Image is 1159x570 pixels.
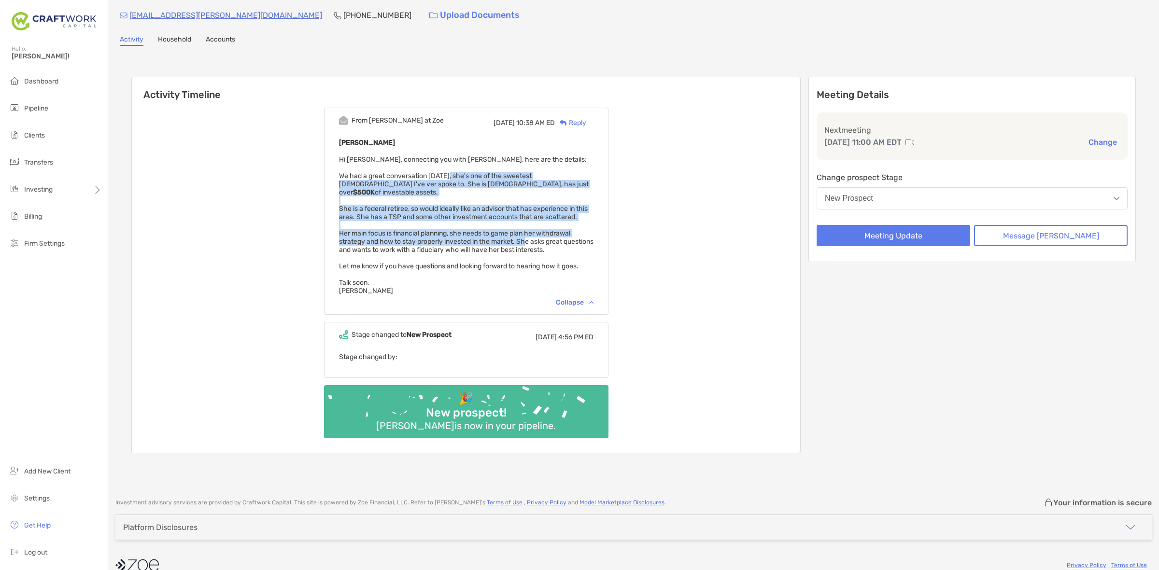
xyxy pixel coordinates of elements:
img: billing icon [9,210,20,222]
span: Transfers [24,158,53,167]
img: transfers icon [9,156,20,167]
img: Reply icon [560,120,567,126]
img: Email Icon [120,13,127,18]
a: Household [158,35,191,46]
span: Clients [24,131,45,139]
button: New Prospect [817,187,1128,209]
img: settings icon [9,492,20,503]
img: Chevron icon [589,301,594,304]
img: pipeline icon [9,102,20,113]
img: Confetti [324,385,608,430]
h6: Activity Timeline [132,77,800,100]
img: dashboard icon [9,75,20,86]
img: investing icon [9,183,20,195]
img: button icon [429,12,438,19]
img: Open dropdown arrow [1114,197,1119,200]
div: New prospect! [422,406,510,420]
b: [PERSON_NAME] [339,139,395,147]
span: Get Help [24,521,51,529]
span: 4:56 PM ED [558,333,594,341]
span: [DATE] [494,119,515,127]
p: Meeting Details [817,89,1128,101]
span: [PERSON_NAME]! [12,52,102,60]
span: 10:38 AM ED [516,119,555,127]
b: New Prospect [407,331,452,339]
a: Privacy Policy [1067,562,1106,569]
p: Investment advisory services are provided by Craftwork Capital . This site is powered by Zoe Fina... [115,499,666,506]
img: clients icon [9,129,20,140]
img: add_new_client icon [9,465,20,476]
img: Event icon [339,330,348,339]
a: Activity [120,35,143,46]
span: Pipeline [24,104,48,112]
img: logout icon [9,546,20,557]
img: Phone Icon [334,12,341,19]
div: [PERSON_NAME] is now in your pipeline. [372,420,560,431]
div: New Prospect [825,194,873,203]
img: Event icon [339,116,348,125]
img: firm-settings icon [9,237,20,249]
img: communication type [905,139,914,146]
a: Model Marketplace Disclosures [579,499,664,506]
img: get-help icon [9,519,20,530]
span: Dashboard [24,77,58,85]
button: Message [PERSON_NAME] [974,225,1128,246]
a: Terms of Use [487,499,523,506]
p: Your information is secure [1053,498,1152,507]
div: Platform Disclosures [123,523,198,532]
img: Zoe Logo [12,4,96,39]
span: Firm Settings [24,239,65,248]
span: [DATE] [536,333,557,341]
span: Log out [24,548,47,556]
a: Upload Documents [423,5,526,26]
a: Privacy Policy [527,499,566,506]
p: [PHONE_NUMBER] [343,9,411,21]
p: Stage changed by: [339,351,594,363]
span: Settings [24,494,50,502]
strong: $500K [353,188,375,196]
p: [DATE] 11:00 AM EDT [824,136,902,148]
button: Meeting Update [817,225,970,246]
div: Stage changed to [352,331,452,339]
p: [EMAIL_ADDRESS][PERSON_NAME][DOMAIN_NAME] [129,9,322,21]
a: Accounts [206,35,235,46]
button: Change [1086,137,1120,147]
p: Change prospect Stage [817,171,1128,183]
span: Add New Client [24,467,71,475]
img: icon arrow [1125,521,1136,533]
span: Hi [PERSON_NAME], connecting you with [PERSON_NAME], here are the details: We had a great convers... [339,155,594,295]
div: From [PERSON_NAME] at Zoe [352,116,444,125]
span: Billing [24,212,42,221]
p: Next meeting [824,124,1120,136]
div: Reply [555,118,586,128]
span: Investing [24,185,53,194]
div: Collapse [556,298,594,306]
div: 🎉 [455,392,477,406]
a: Terms of Use [1111,562,1147,569]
